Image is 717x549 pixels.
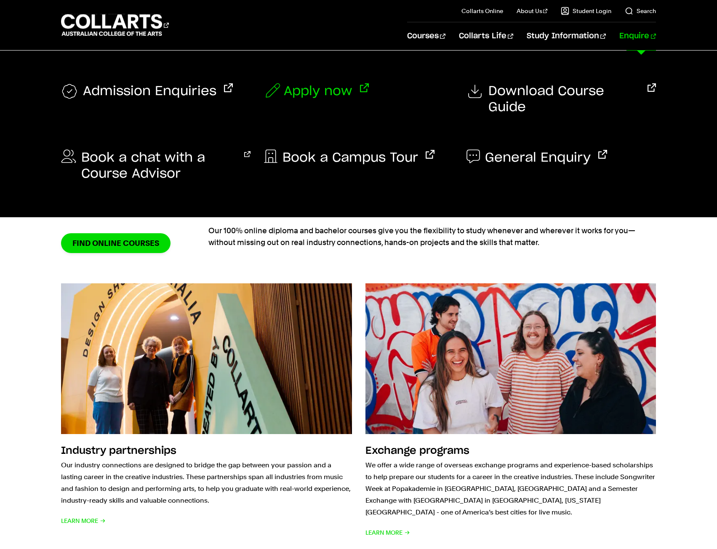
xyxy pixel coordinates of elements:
span: Learn More [365,527,410,538]
span: Apply now [284,83,352,99]
a: Book a chat with a Course Advisor [61,150,251,182]
div: Go to homepage [61,13,169,37]
span: Book a chat with a Course Advisor [81,150,237,182]
a: Admission Enquiries [61,83,233,100]
span: Download Course Guide [488,83,640,115]
a: Book a Campus Tour [264,150,434,166]
a: Find online courses [61,233,171,253]
a: Apply now [264,83,369,99]
a: General Enquiry [466,150,607,166]
h2: Exchange programs [365,446,469,456]
a: Courses [407,22,445,50]
a: Collarts Online [461,7,503,15]
h2: Industry partnerships [61,446,176,456]
span: Admission Enquiries [83,83,216,100]
a: Search [625,7,656,15]
a: About Us [517,7,548,15]
p: Our industry connections are designed to bridge the gap between your passion and a lasting career... [61,459,352,506]
span: Book a Campus Tour [283,150,418,166]
a: Study Information [527,22,606,50]
span: General Enquiry [485,150,591,166]
p: Our 100% online diploma and bachelor courses give you the flexibility to study whenever and where... [208,225,656,248]
p: We offer a wide range of overseas exchange programs and experience-based scholarships to help pre... [365,459,656,518]
a: Student Login [561,7,611,15]
span: Learn More [61,515,106,527]
a: Exchange programs We offer a wide range of overseas exchange programs and experience-based schola... [365,283,656,538]
a: Industry partnerships Our industry connections are designed to bridge the gap between your passio... [61,283,352,538]
a: Collarts Life [459,22,513,50]
a: Download Course Guide [466,83,656,115]
a: Enquire [619,22,656,50]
